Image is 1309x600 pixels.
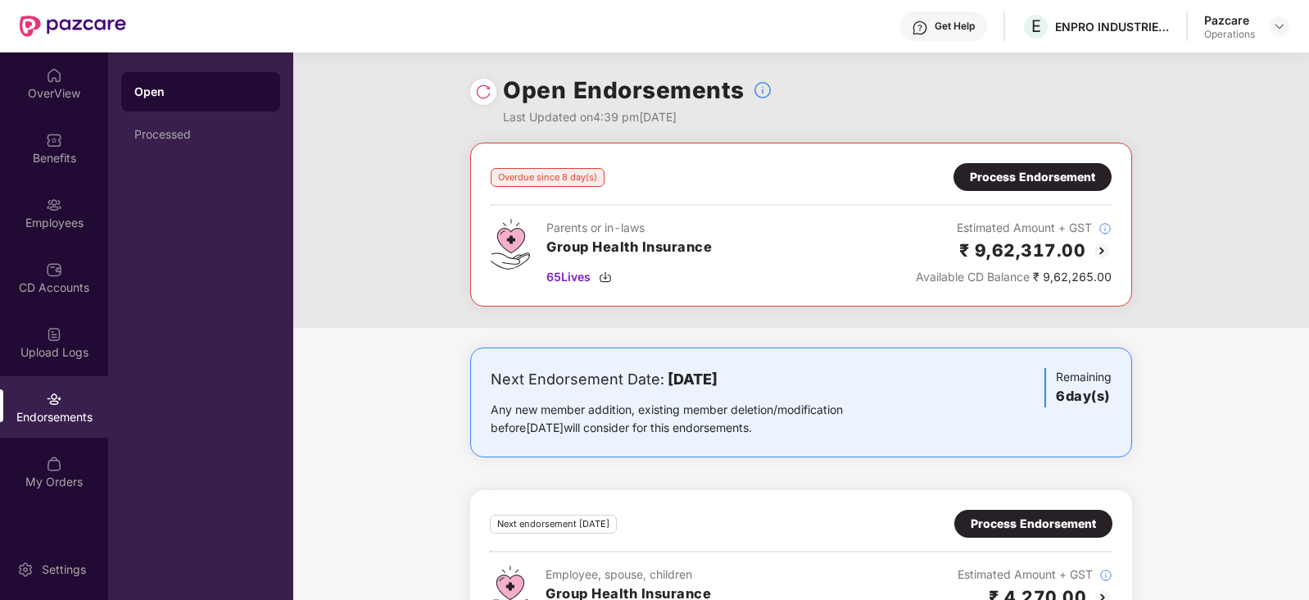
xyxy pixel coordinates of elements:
[46,67,62,84] img: svg+xml;base64,PHN2ZyBpZD0iSG9tZSIgeG1sbnM9Imh0dHA6Ly93d3cudzMub3JnLzIwMDAvc3ZnIiB3aWR0aD0iMjAiIG...
[1044,368,1112,407] div: Remaining
[916,268,1112,286] div: ₹ 9,62,265.00
[475,84,491,100] img: svg+xml;base64,PHN2ZyBpZD0iUmVsb2FkLTMyeDMyIiB4bWxucz0iaHR0cDovL3d3dy53My5vcmcvMjAwMC9zdmciIHdpZH...
[46,456,62,472] img: svg+xml;base64,PHN2ZyBpZD0iTXlfT3JkZXJzIiBkYXRhLW5hbWU9Ik15IE9yZGVycyIgeG1sbnM9Imh0dHA6Ly93d3cudz...
[46,326,62,343] img: svg+xml;base64,PHN2ZyBpZD0iVXBsb2FkX0xvZ3MiIGRhdGEtbmFtZT0iVXBsb2FkIExvZ3MiIHhtbG5zPSJodHRwOi8vd3...
[1056,386,1112,407] h3: 6 day(s)
[917,566,1112,584] div: Estimated Amount + GST
[1055,19,1170,34] div: ENPRO INDUSTRIES PVT LTD
[1092,241,1112,261] img: svg+xml;base64,PHN2ZyBpZD0iQmFjay0yMHgyMCIgeG1sbnM9Imh0dHA6Ly93d3cudzMub3JnLzIwMDAvc3ZnIiB3aWR0aD...
[912,20,928,36] img: svg+xml;base64,PHN2ZyBpZD0iSGVscC0zMngzMiIgeG1sbnM9Imh0dHA6Ly93d3cudzMub3JnLzIwMDAvc3ZnIiB3aWR0aD...
[46,132,62,148] img: svg+xml;base64,PHN2ZyBpZD0iQmVuZWZpdHMiIHhtbG5zPSJodHRwOi8vd3d3LnczLm9yZy8yMDAwL3N2ZyIgd2lkdGg9Ij...
[1031,16,1041,36] span: E
[491,219,530,270] img: svg+xml;base64,PHN2ZyB4bWxucz0iaHR0cDovL3d3dy53My5vcmcvMjAwMC9zdmciIHdpZHRoPSI0Ny43MTQiIGhlaWdodD...
[668,370,718,388] b: [DATE]
[37,561,91,578] div: Settings
[546,566,711,584] div: Employee, spouse, children
[546,219,712,237] div: Parents or in-laws
[753,80,772,100] img: svg+xml;base64,PHN2ZyBpZD0iSW5mb18tXzMyeDMyIiBkYXRhLW5hbWU9IkluZm8gLSAzMngzMiIgeG1sbnM9Imh0dHA6Ly...
[491,401,895,437] div: Any new member addition, existing member deletion/modification before [DATE] will consider for th...
[970,168,1095,186] div: Process Endorsement
[599,270,612,284] img: svg+xml;base64,PHN2ZyBpZD0iRG93bmxvYWQtMzJ4MzIiIHhtbG5zPSJodHRwOi8vd3d3LnczLm9yZy8yMDAwL3N2ZyIgd2...
[1273,20,1286,33] img: svg+xml;base64,PHN2ZyBpZD0iRHJvcGRvd24tMzJ4MzIiIHhtbG5zPSJodHRwOi8vd3d3LnczLm9yZy8yMDAwL3N2ZyIgd2...
[491,368,895,391] div: Next Endorsement Date:
[20,16,126,37] img: New Pazcare Logo
[1098,222,1112,235] img: svg+xml;base64,PHN2ZyBpZD0iSW5mb18tXzMyeDMyIiBkYXRhLW5hbWU9IkluZm8gLSAzMngzMiIgeG1sbnM9Imh0dHA6Ly...
[134,84,267,100] div: Open
[916,219,1112,237] div: Estimated Amount + GST
[1099,569,1112,582] img: svg+xml;base64,PHN2ZyBpZD0iSW5mb18tXzMyeDMyIiBkYXRhLW5hbWU9IkluZm8gLSAzMngzMiIgeG1sbnM9Imh0dHA6Ly...
[959,237,1086,264] h2: ₹ 9,62,317.00
[546,237,712,258] h3: Group Health Insurance
[503,72,745,108] h1: Open Endorsements
[491,168,605,187] div: Overdue since 8 day(s)
[1204,12,1255,28] div: Pazcare
[546,268,591,286] span: 65 Lives
[1204,28,1255,41] div: Operations
[46,261,62,278] img: svg+xml;base64,PHN2ZyBpZD0iQ0RfQWNjb3VudHMiIGRhdGEtbmFtZT0iQ0QgQWNjb3VudHMiIHhtbG5zPSJodHRwOi8vd3...
[46,391,62,407] img: svg+xml;base64,PHN2ZyBpZD0iRW5kb3JzZW1lbnRzIiB4bWxucz0iaHR0cDovL3d3dy53My5vcmcvMjAwMC9zdmciIHdpZH...
[916,270,1030,284] span: Available CD Balance
[134,128,267,141] div: Processed
[503,108,772,126] div: Last Updated on 4:39 pm[DATE]
[46,197,62,213] img: svg+xml;base64,PHN2ZyBpZD0iRW1wbG95ZWVzIiB4bWxucz0iaHR0cDovL3d3dy53My5vcmcvMjAwMC9zdmciIHdpZHRoPS...
[935,20,975,33] div: Get Help
[17,561,34,578] img: svg+xml;base64,PHN2ZyBpZD0iU2V0dGluZy0yMHgyMCIgeG1sbnM9Imh0dHA6Ly93d3cudzMub3JnLzIwMDAvc3ZnIiB3aW...
[971,515,1096,533] div: Process Endorsement
[490,515,617,534] div: Next endorsement [DATE]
